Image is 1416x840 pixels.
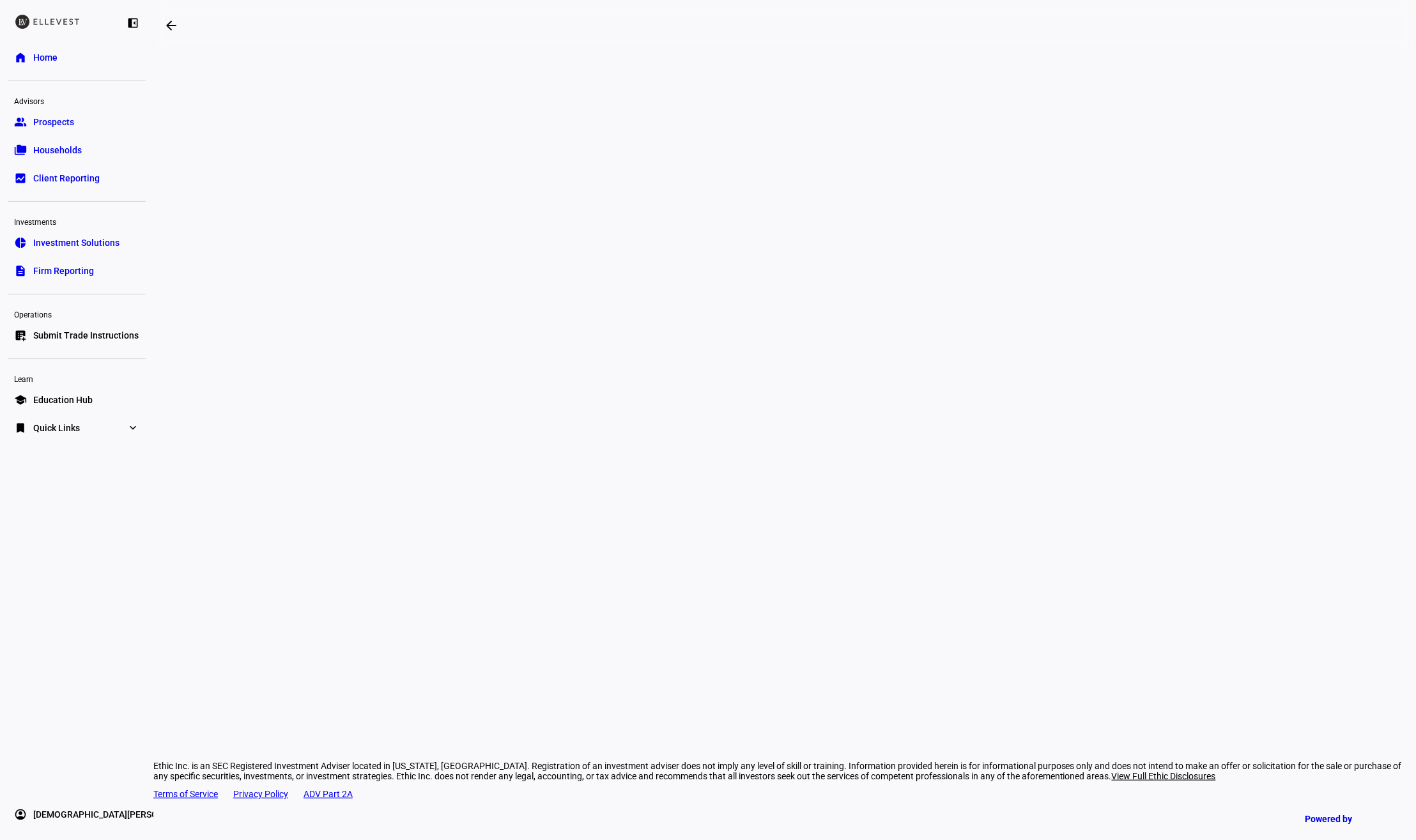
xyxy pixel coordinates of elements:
[14,808,27,821] eth-mat-symbol: account_circle
[14,393,27,406] eth-mat-symbol: school
[14,51,27,64] eth-mat-symbol: home
[14,264,27,277] eth-mat-symbol: description
[33,172,100,185] span: Client Reporting
[153,789,218,799] a: Terms of Service
[14,172,27,185] eth-mat-symbol: bid_landscape
[14,236,27,249] eth-mat-symbol: pie_chart
[164,18,179,33] mat-icon: arrow_backwards
[14,144,27,157] eth-mat-symbol: folder_copy
[33,329,139,342] span: Submit Trade Instructions
[8,212,146,230] div: Investments
[14,422,27,434] eth-mat-symbol: bookmark
[127,17,139,29] eth-mat-symbol: left_panel_close
[33,144,82,157] span: Households
[14,329,27,342] eth-mat-symbol: list_alt_add
[33,116,74,128] span: Prospects
[8,369,146,387] div: Learn
[8,137,146,163] a: folder_copyHouseholds
[8,230,146,256] a: pie_chartInvestment Solutions
[8,91,146,109] div: Advisors
[8,109,146,135] a: groupProspects
[233,789,288,799] a: Privacy Policy
[33,264,94,277] span: Firm Reporting
[8,258,146,284] a: descriptionFirm Reporting
[33,422,80,434] span: Quick Links
[8,165,146,191] a: bid_landscapeClient Reporting
[33,393,93,406] span: Education Hub
[127,422,139,434] eth-mat-symbol: expand_more
[33,808,196,821] span: [DEMOGRAPHIC_DATA][PERSON_NAME]
[8,45,146,70] a: homeHome
[1112,771,1216,781] span: View Full Ethic Disclosures
[33,51,58,64] span: Home
[14,116,27,128] eth-mat-symbol: group
[33,236,119,249] span: Investment Solutions
[8,305,146,323] div: Operations
[304,789,353,799] a: ADV Part 2A
[1299,807,1397,830] a: Powered by
[153,761,1416,781] div: Ethic Inc. is an SEC Registered Investment Adviser located in [US_STATE], [GEOGRAPHIC_DATA]. Regi...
